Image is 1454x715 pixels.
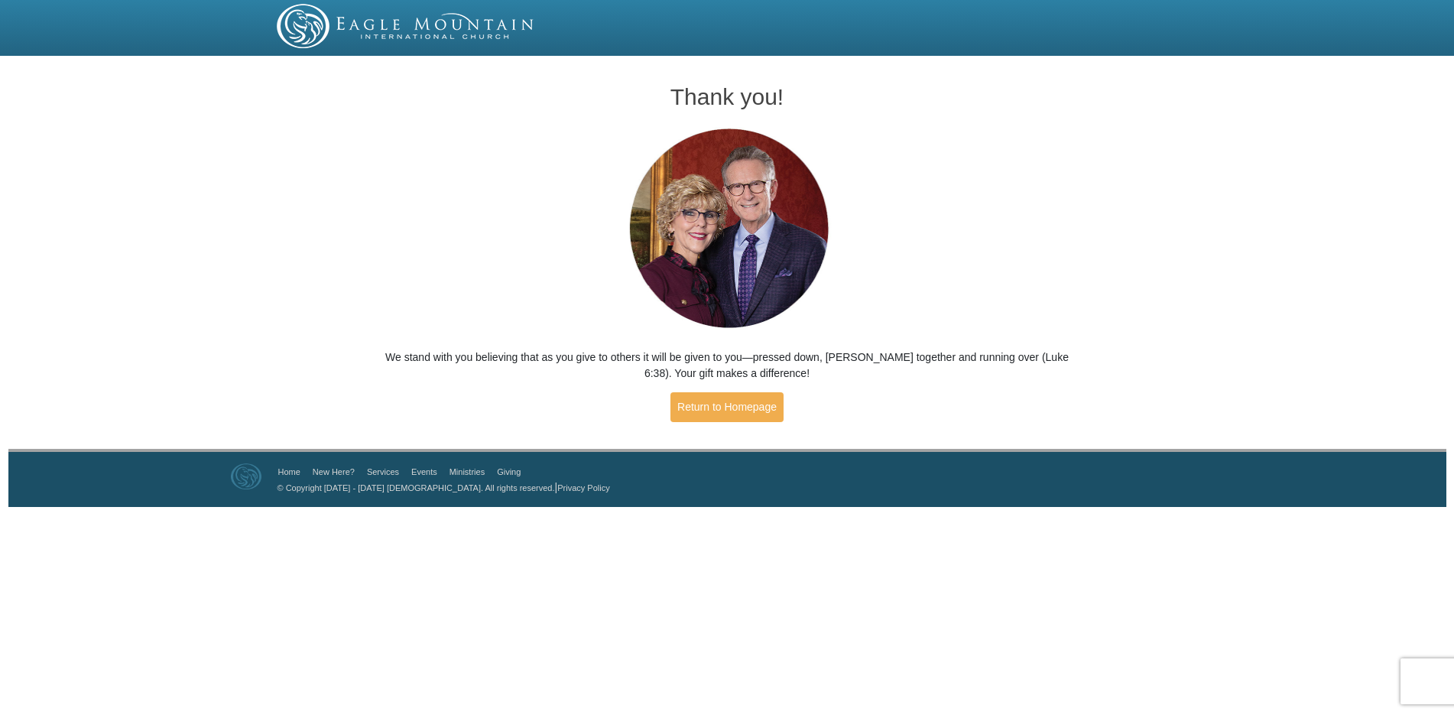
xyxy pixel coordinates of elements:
[557,483,609,492] a: Privacy Policy
[278,467,300,476] a: Home
[277,4,535,48] img: EMIC
[670,392,784,422] a: Return to Homepage
[372,84,1082,109] h1: Thank you!
[277,483,555,492] a: © Copyright [DATE] - [DATE] [DEMOGRAPHIC_DATA]. All rights reserved.
[615,124,840,334] img: Pastors George and Terri Pearsons
[411,467,437,476] a: Events
[372,349,1082,382] p: We stand with you believing that as you give to others it will be given to you—pressed down, [PER...
[450,467,485,476] a: Ministries
[272,479,610,496] p: |
[313,467,355,476] a: New Here?
[367,467,399,476] a: Services
[497,467,521,476] a: Giving
[231,463,261,489] img: Eagle Mountain International Church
